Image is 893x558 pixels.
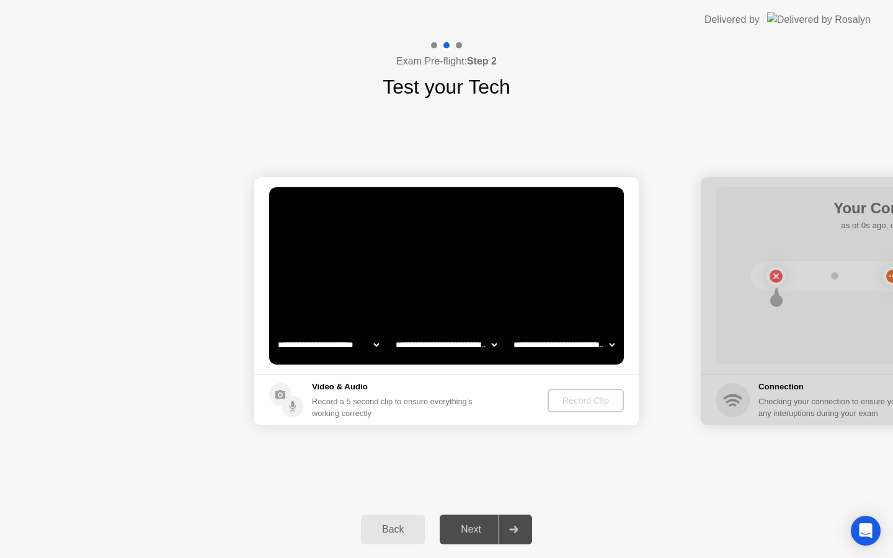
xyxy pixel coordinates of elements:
[365,524,421,535] div: Back
[467,56,497,66] b: Step 2
[440,515,532,544] button: Next
[312,396,478,419] div: Record a 5 second clip to ensure everything’s working correctly
[511,332,617,357] select: Available microphones
[553,396,619,405] div: Record Clip
[443,524,499,535] div: Next
[548,389,624,412] button: Record Clip
[396,54,497,69] h4: Exam Pre-flight:
[275,332,381,357] select: Available cameras
[393,332,499,357] select: Available speakers
[312,381,478,393] h5: Video & Audio
[767,12,871,27] img: Delivered by Rosalyn
[383,72,510,102] h1: Test your Tech
[361,515,425,544] button: Back
[851,516,881,546] div: Open Intercom Messenger
[704,12,760,27] div: Delivered by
